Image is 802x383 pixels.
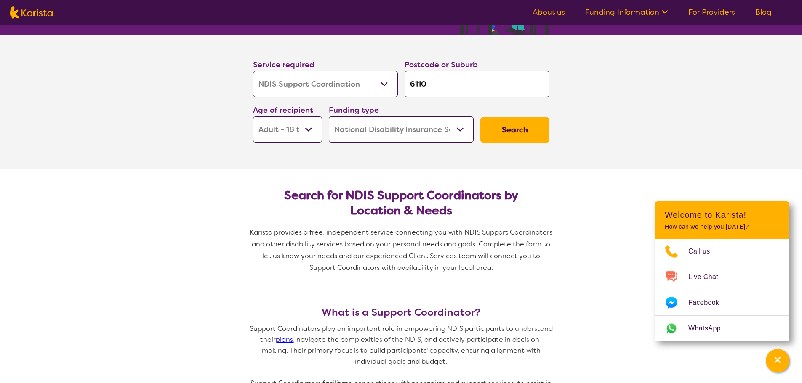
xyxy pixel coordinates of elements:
[655,201,789,341] div: Channel Menu
[688,322,731,335] span: WhatsApp
[533,7,565,17] a: About us
[755,7,772,17] a: Blog
[655,316,789,341] a: Web link opens in a new tab.
[665,223,779,230] p: How can we help you [DATE]?
[260,188,543,218] h2: Search for NDIS Support Coordinators by Location & Needs
[480,117,549,143] button: Search
[688,296,729,309] span: Facebook
[688,245,720,258] span: Call us
[329,105,379,115] label: Funding type
[688,7,735,17] a: For Providers
[250,228,554,272] span: Karista provides a free, independent service connecting you with NDIS Support Coordinators and ot...
[405,71,549,97] input: Type
[688,271,728,283] span: Live Chat
[405,60,478,70] label: Postcode or Suburb
[253,60,314,70] label: Service required
[766,349,789,372] button: Channel Menu
[585,7,668,17] a: Funding Information
[253,105,313,115] label: Age of recipient
[10,6,53,19] img: Karista logo
[250,306,553,318] h3: What is a Support Coordinator?
[655,239,789,341] ul: Choose channel
[665,210,779,220] h2: Welcome to Karista!
[276,335,293,344] a: plans
[250,323,553,367] p: Support Coordinators play an important role in empowering NDIS participants to understand their ,...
